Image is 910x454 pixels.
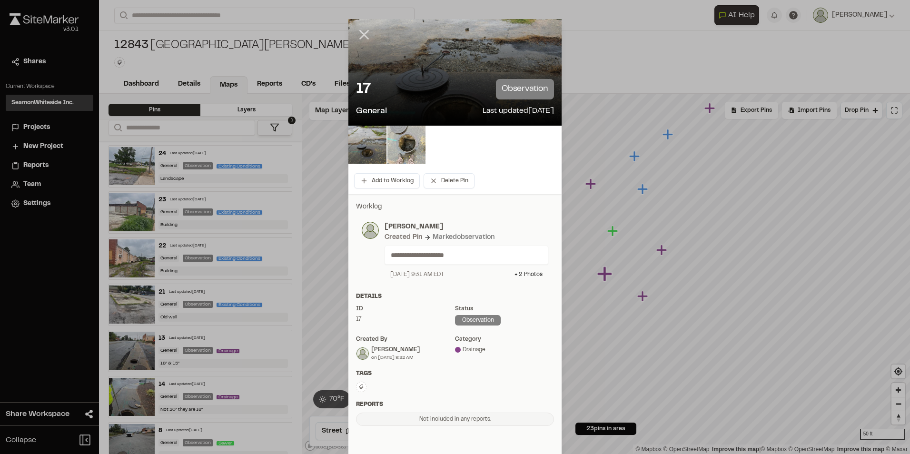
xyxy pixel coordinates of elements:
img: file [387,126,425,164]
div: on [DATE] 9:32 AM [371,354,420,361]
div: Details [356,292,554,301]
p: [PERSON_NAME] [385,222,548,232]
div: Tags [356,369,554,378]
img: file [348,126,386,164]
p: General [356,105,387,118]
img: photo [362,222,379,239]
p: observation [496,79,554,99]
div: category [455,335,554,344]
div: Not included in any reports. [356,413,554,426]
div: Created by [356,335,455,344]
div: Reports [356,400,554,409]
div: Created Pin [385,232,422,243]
p: Worklog [356,202,554,212]
div: [PERSON_NAME] [371,345,420,354]
div: observation [455,315,501,326]
div: Status [455,305,554,313]
div: ID [356,305,455,313]
div: 17 [356,315,455,324]
button: Edit Tags [356,382,366,392]
div: Drainage [455,345,554,354]
p: Last updated [DATE] [483,105,554,118]
div: Marked observation [433,232,495,243]
button: Add to Worklog [354,173,420,188]
div: + 2 Photo s [514,270,543,279]
button: Delete Pin [424,173,475,188]
div: [DATE] 9:31 AM EDT [390,270,444,279]
img: Morgan Beumee [356,347,369,360]
p: 17 [356,80,371,99]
